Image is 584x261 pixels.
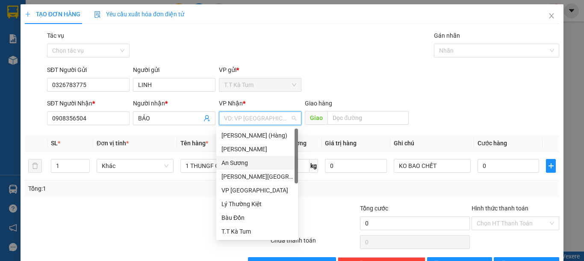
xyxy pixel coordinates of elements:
[97,140,129,147] span: Đơn vị tính
[180,159,257,173] input: VD: Bàn, Ghế
[327,111,409,125] input: Dọc đường
[216,129,298,142] div: Mỹ Hương (Hàng)
[305,100,332,107] span: Giao hàng
[180,140,208,147] span: Tên hàng
[478,140,507,147] span: Cước hàng
[51,140,58,147] span: SL
[216,225,298,238] div: T.T Kà Tum
[94,11,101,18] img: icon
[540,4,563,28] button: Close
[47,99,130,108] div: SĐT Người Nhận
[546,159,556,173] button: plus
[82,7,150,18] div: Bàu Đồn
[221,213,293,222] div: Bàu Đồn
[305,111,327,125] span: Giao
[221,158,293,168] div: An Sương
[360,205,388,212] span: Tổng cước
[204,115,210,122] span: user-add
[82,8,102,17] span: Nhận:
[7,60,150,71] div: Tên hàng: 1 BỌC ĐEN ( : 1 )
[221,186,293,195] div: VP [GEOGRAPHIC_DATA]
[216,211,298,225] div: Bàu Đồn
[28,159,42,173] button: delete
[25,11,80,18] span: TẠO ĐƠN HÀNG
[82,18,150,28] div: vượng
[6,45,77,55] div: 50.000
[133,65,215,75] div: Người gửi
[7,28,76,40] div: 0941498498
[221,199,293,209] div: Lý Thường Kiệt
[224,78,296,91] span: T.T Kà Tum
[219,100,243,107] span: VP Nhận
[82,28,150,40] div: 0941498498
[47,32,64,39] label: Tác vụ
[216,170,298,183] div: Dương Minh Châu
[472,205,528,212] label: Hình thức thanh toán
[108,60,119,72] span: SL
[434,32,460,39] label: Gán nhãn
[94,11,184,18] span: Yêu cầu xuất hóa đơn điện tử
[219,65,301,75] div: VP gửi
[546,162,555,169] span: plus
[390,135,474,152] th: Ghi chú
[325,159,386,173] input: 0
[216,183,298,197] div: VP Tân Bình
[221,131,293,140] div: [PERSON_NAME] (Hàng)
[6,46,20,55] span: CR :
[270,236,359,251] div: Chưa thanh toán
[7,18,76,28] div: vượng
[325,140,357,147] span: Giá trị hàng
[25,11,31,17] span: plus
[221,144,293,154] div: [PERSON_NAME]
[548,12,555,19] span: close
[216,142,298,156] div: Mỹ Hương
[310,159,318,173] span: kg
[133,99,215,108] div: Người nhận
[28,184,226,193] div: Tổng: 1
[221,172,293,181] div: [PERSON_NAME][GEOGRAPHIC_DATA]
[7,7,76,18] div: T.T Kà Tum
[102,159,168,172] span: Khác
[47,65,130,75] div: SĐT Người Gửi
[216,156,298,170] div: An Sương
[7,8,21,17] span: Gửi:
[394,159,471,173] input: Ghi Chú
[216,197,298,211] div: Lý Thường Kiệt
[221,227,293,236] div: T.T Kà Tum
